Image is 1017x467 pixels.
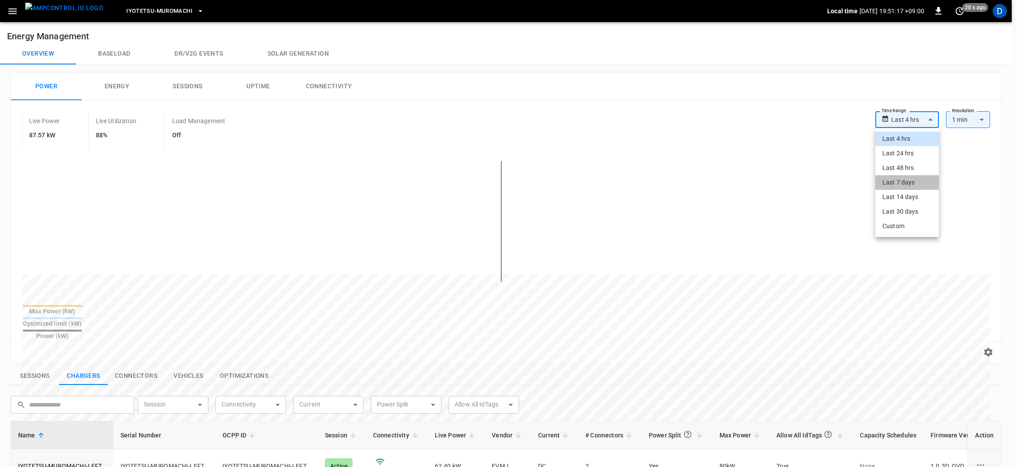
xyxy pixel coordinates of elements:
li: Last 48 hrs [875,161,939,175]
li: Last 24 hrs [875,146,939,161]
li: Custom [875,219,939,233]
li: Last 4 hrs [875,132,939,146]
li: Last 14 days [875,190,939,204]
li: Last 7 days [875,175,939,190]
li: Last 30 days [875,204,939,219]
